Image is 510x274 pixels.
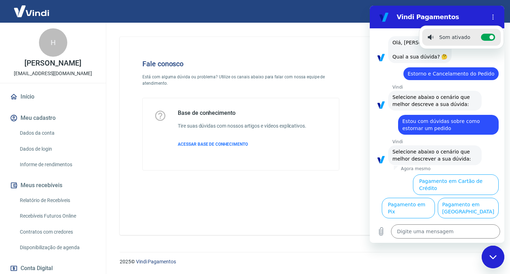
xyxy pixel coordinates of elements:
a: Início [8,89,97,105]
div: H [39,28,67,57]
p: 2025 © [120,258,493,265]
a: Recebíveis Futuros Online [17,209,97,223]
a: Informe de rendimentos [17,157,97,172]
p: [EMAIL_ADDRESS][DOMAIN_NAME] [14,70,92,77]
iframe: Botão para abrir a janela de mensagens, conversa em andamento [482,246,504,268]
p: Está com alguma dúvida ou problema? Utilize os canais abaixo para falar com nossa equipe de atend... [142,74,339,86]
button: Meu cadastro [8,110,97,126]
button: Sair [476,5,501,18]
img: Fale conosco [362,48,470,143]
img: Vindi [8,0,55,22]
a: ACESSAR BASE DE CONHECIMENTO [178,141,306,147]
a: Vindi Pagamentos [136,259,176,264]
a: Relatório de Recebíveis [17,193,97,208]
a: Contratos com credores [17,225,97,239]
h5: Base de conhecimento [178,110,306,117]
a: Dados de login [17,142,97,156]
h4: Fale conosco [142,60,339,68]
a: Dados da conta [17,126,97,140]
h6: Tire suas dúvidas com nossos artigos e vídeos explicativos. [178,122,306,130]
p: [PERSON_NAME] [24,60,81,67]
span: ACESSAR BASE DE CONHECIMENTO [178,142,248,147]
button: Meus recebíveis [8,178,97,193]
iframe: Janela de mensagens [370,6,504,243]
a: Disponibilização de agenda [17,240,97,255]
